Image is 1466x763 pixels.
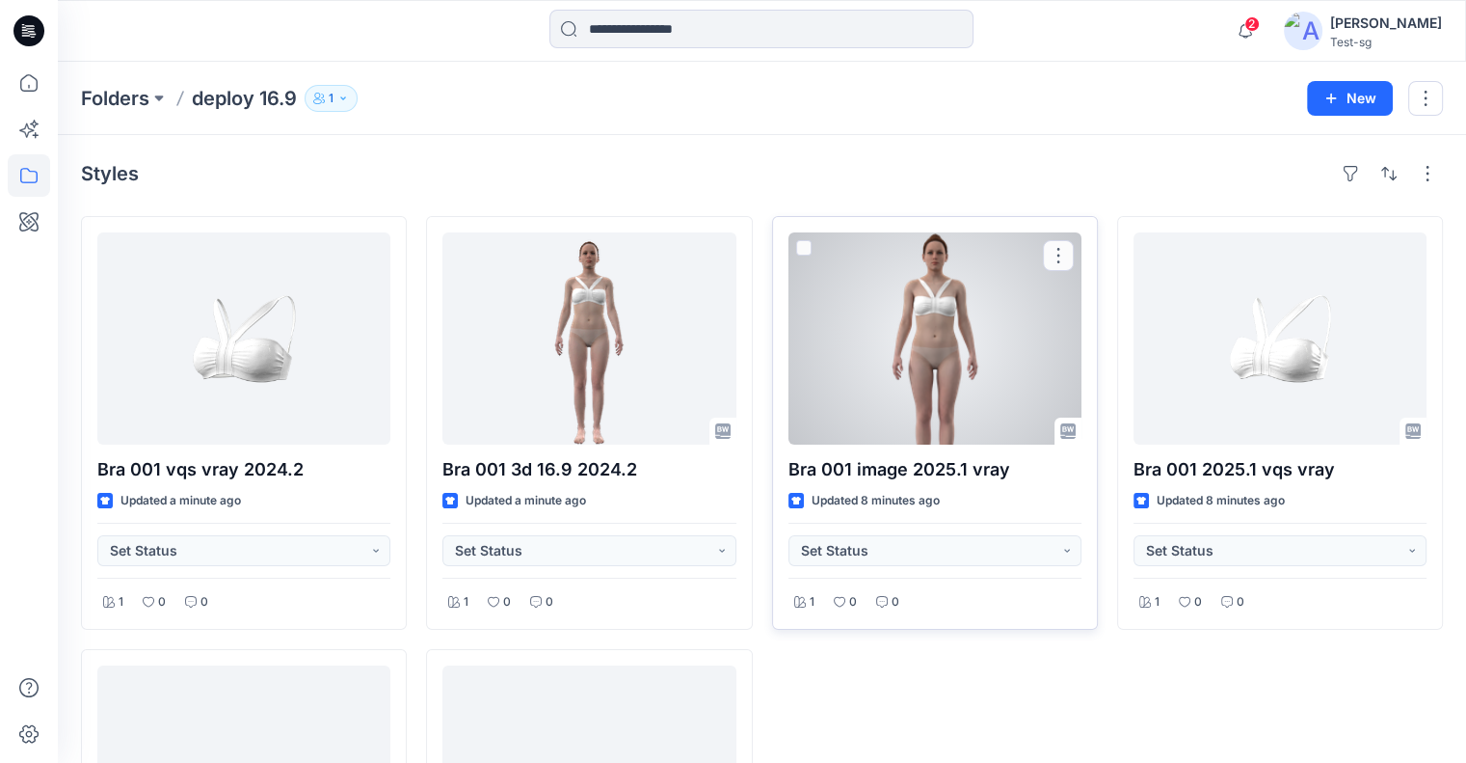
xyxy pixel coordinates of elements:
[1155,592,1159,613] p: 1
[97,232,390,445] a: Bra 001 vqs vray 2024.2
[788,456,1081,483] p: Bra 001 image 2025.1 vray
[1330,12,1442,35] div: [PERSON_NAME]
[120,491,241,511] p: Updated a minute ago
[464,592,468,613] p: 1
[1244,16,1260,32] span: 2
[812,491,940,511] p: Updated 8 minutes ago
[1237,592,1244,613] p: 0
[1284,12,1322,50] img: avatar
[119,592,123,613] p: 1
[81,162,139,185] h4: Styles
[849,592,857,613] p: 0
[305,85,358,112] button: 1
[200,592,208,613] p: 0
[788,232,1081,445] a: Bra 001 image 2025.1 vray
[329,88,333,109] p: 1
[97,456,390,483] p: Bra 001 vqs vray 2024.2
[442,456,735,483] p: Bra 001 3d 16.9 2024.2
[1133,456,1426,483] p: Bra 001 2025.1 vqs vray
[192,85,297,112] p: deploy 16.9
[1157,491,1285,511] p: Updated 8 minutes ago
[1133,232,1426,445] a: Bra 001 2025.1 vqs vray
[546,592,553,613] p: 0
[1307,81,1393,116] button: New
[81,85,149,112] a: Folders
[1194,592,1202,613] p: 0
[466,491,586,511] p: Updated a minute ago
[1330,35,1442,49] div: Test-sg
[892,592,899,613] p: 0
[158,592,166,613] p: 0
[442,232,735,445] a: Bra 001 3d 16.9 2024.2
[503,592,511,613] p: 0
[810,592,814,613] p: 1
